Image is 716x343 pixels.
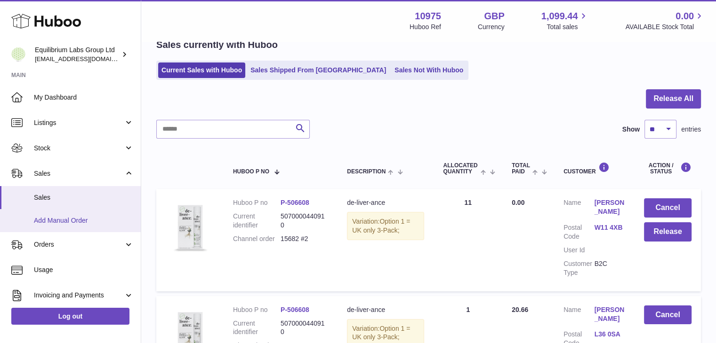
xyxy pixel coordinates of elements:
[563,223,594,241] dt: Postal Code
[644,198,692,218] button: Cancel
[512,306,528,313] span: 20.66
[347,305,424,314] div: de-liver-ance
[281,319,328,337] dd: 5070000440910
[541,10,589,31] a: 1,099.44 Total sales
[233,305,281,314] dt: Huboo P no
[352,325,410,341] span: Option 1 = UK only 3-Pack;
[156,39,278,51] h2: Sales currently with Huboo
[594,330,625,339] a: L36 0SA
[563,198,594,218] dt: Name
[594,259,625,277] dd: B2C
[625,23,705,31] span: AVAILABLE Stock Total
[512,163,530,175] span: Total paid
[563,305,594,326] dt: Name
[34,118,124,127] span: Listings
[622,125,640,134] label: Show
[410,23,441,31] div: Huboo Ref
[681,125,701,134] span: entries
[166,198,213,257] img: 3PackDeliverance_Front.jpg
[352,218,410,234] span: Option 1 = UK only 3-Pack;
[281,234,328,243] dd: 15682 #2
[644,222,692,242] button: Release
[646,89,701,109] button: Release All
[281,306,309,313] a: P-506608
[512,199,524,206] span: 0.00
[484,10,504,23] strong: GBP
[563,162,625,175] div: Customer
[391,62,467,78] a: Sales Not With Huboo
[625,10,705,31] a: 0.00 AVAILABLE Stock Total
[443,163,478,175] span: ALLOCATED Quantity
[233,319,281,337] dt: Current identifier
[478,23,505,31] div: Currency
[415,10,441,23] strong: 10975
[594,223,625,232] a: W11 4XB
[34,193,134,202] span: Sales
[347,212,424,240] div: Variation:
[347,198,424,207] div: de-liver-ance
[434,189,502,291] td: 11
[34,144,124,153] span: Stock
[281,212,328,230] dd: 5070000440910
[563,246,594,255] dt: User Id
[644,305,692,325] button: Cancel
[281,199,309,206] a: P-506608
[11,308,129,325] a: Log out
[594,198,625,216] a: [PERSON_NAME]
[34,169,124,178] span: Sales
[34,291,124,300] span: Invoicing and Payments
[35,55,138,62] span: [EMAIL_ADDRESS][DOMAIN_NAME]
[676,10,694,23] span: 0.00
[547,23,588,31] span: Total sales
[11,47,25,62] img: huboo@equilibriumlabs.com
[594,305,625,323] a: [PERSON_NAME]
[34,216,134,225] span: Add Manual Order
[233,169,269,175] span: Huboo P no
[34,265,134,274] span: Usage
[644,162,692,175] div: Action / Status
[233,234,281,243] dt: Channel order
[233,198,281,207] dt: Huboo P no
[34,240,124,249] span: Orders
[233,212,281,230] dt: Current identifier
[247,62,389,78] a: Sales Shipped From [GEOGRAPHIC_DATA]
[563,259,594,277] dt: Customer Type
[158,62,245,78] a: Current Sales with Huboo
[35,46,120,63] div: Equilibrium Labs Group Ltd
[541,10,578,23] span: 1,099.44
[34,93,134,102] span: My Dashboard
[347,169,386,175] span: Description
